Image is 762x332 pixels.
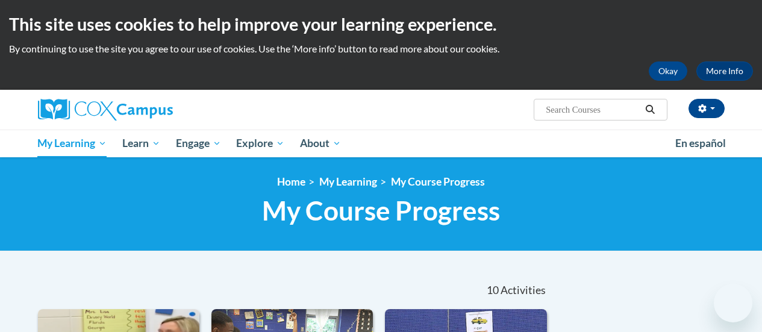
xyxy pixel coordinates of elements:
span: My Course Progress [262,195,500,227]
h2: This site uses cookies to help improve your learning experience. [9,12,753,36]
iframe: Button to launch messaging window [714,284,752,322]
span: About [300,136,341,151]
a: My Learning [319,175,377,188]
a: More Info [696,61,753,81]
a: Cox Campus [38,99,255,121]
img: Cox Campus [38,99,173,121]
a: En español [667,131,734,156]
button: Account Settings [689,99,725,118]
a: Learn [114,130,168,157]
p: By continuing to use the site you agree to our use of cookies. Use the ‘More info’ button to read... [9,42,753,55]
a: My Course Progress [391,175,485,188]
button: Okay [649,61,687,81]
input: Search Courses [545,102,641,117]
button: Search [641,102,659,117]
a: Explore [228,130,292,157]
span: My Learning [37,136,107,151]
a: My Learning [30,130,115,157]
span: Learn [122,136,160,151]
a: About [292,130,349,157]
span: Activities [501,284,546,297]
a: Engage [168,130,229,157]
span: En español [675,137,726,149]
div: Main menu [29,130,734,157]
span: 10 [487,284,499,297]
span: Explore [236,136,284,151]
a: Home [277,175,305,188]
span: Engage [176,136,221,151]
